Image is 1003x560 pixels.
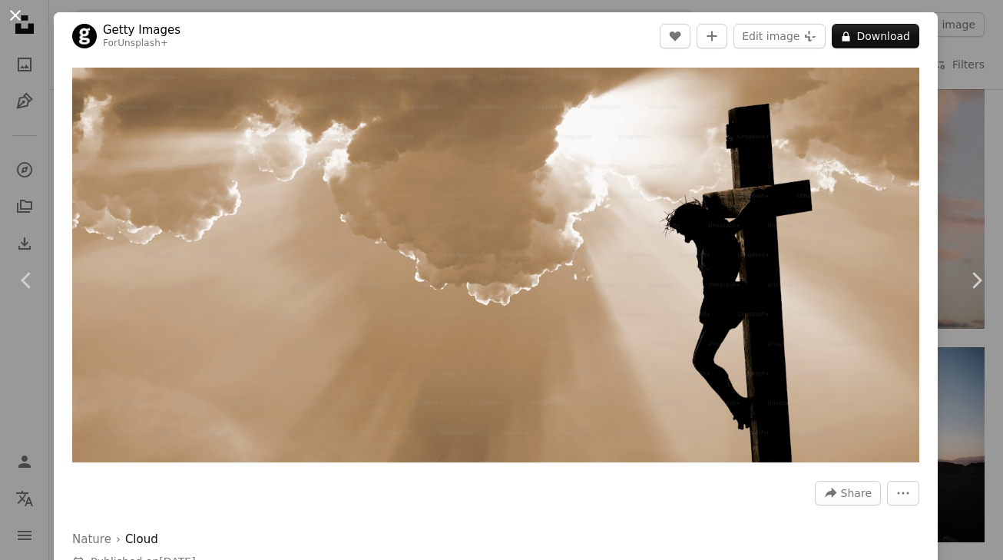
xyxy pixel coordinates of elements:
a: Next [949,207,1003,354]
img: A person on a cross with a sky background [72,68,919,462]
span: Share [841,482,872,505]
img: Go to Getty Images's profile [72,24,97,48]
button: Download [832,24,919,48]
button: Like [660,24,690,48]
button: Zoom in on this image [72,68,919,462]
a: Nature [72,530,111,548]
a: Getty Images [103,22,180,38]
a: Unsplash+ [118,38,168,48]
div: › [72,530,533,548]
button: Share this image [815,481,881,505]
button: Add to Collection [697,24,727,48]
button: Edit image [733,24,826,48]
a: Cloud [125,530,158,548]
button: More Actions [887,481,919,505]
div: For [103,38,180,50]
